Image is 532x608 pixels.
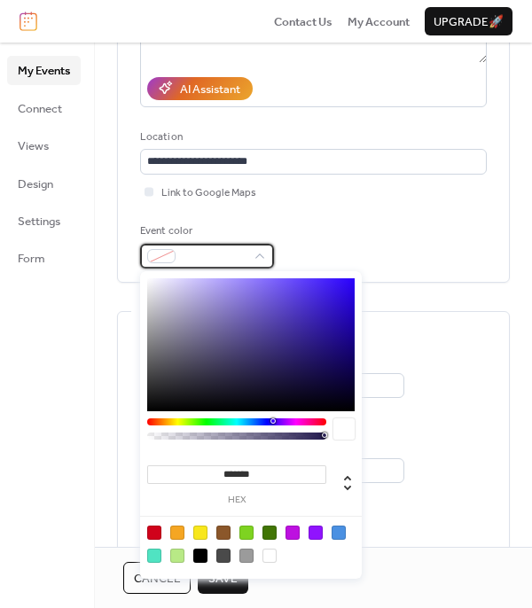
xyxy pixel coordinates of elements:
div: Event color [140,222,270,240]
span: Contact Us [274,13,332,31]
div: #F5A623 [170,526,184,540]
button: Cancel [123,562,191,594]
a: My Account [348,12,410,30]
div: #B8E986 [170,549,184,563]
a: Form [7,244,81,272]
span: Views [18,137,49,155]
button: AI Assistant [147,77,253,100]
span: Design [18,175,53,193]
div: #BD10E0 [286,526,300,540]
div: #9B9B9B [239,549,254,563]
a: Contact Us [274,12,332,30]
div: #4A90E2 [332,526,346,540]
div: AI Assistant [180,81,240,98]
a: Connect [7,94,81,122]
div: #7ED321 [239,526,254,540]
div: #417505 [262,526,277,540]
div: #D0021B [147,526,161,540]
div: #8B572A [216,526,231,540]
span: Form [18,250,45,268]
label: hex [147,495,326,505]
div: #FFFFFF [262,549,277,563]
span: Connect [18,100,62,118]
a: Views [7,131,81,160]
div: #F8E71C [193,526,207,540]
a: Design [7,169,81,198]
span: Link to Google Maps [161,184,256,202]
div: Location [140,129,483,146]
span: My Events [18,62,70,80]
span: Cancel [134,570,180,588]
div: #4A4A4A [216,549,231,563]
a: My Events [7,56,81,84]
img: logo [20,12,37,31]
div: #50E3C2 [147,549,161,563]
button: Upgrade🚀 [425,7,512,35]
span: Upgrade 🚀 [434,13,504,31]
span: Save [208,570,238,588]
span: Settings [18,213,60,230]
div: #000000 [193,549,207,563]
div: #9013FE [309,526,323,540]
span: My Account [348,13,410,31]
a: Settings [7,207,81,235]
